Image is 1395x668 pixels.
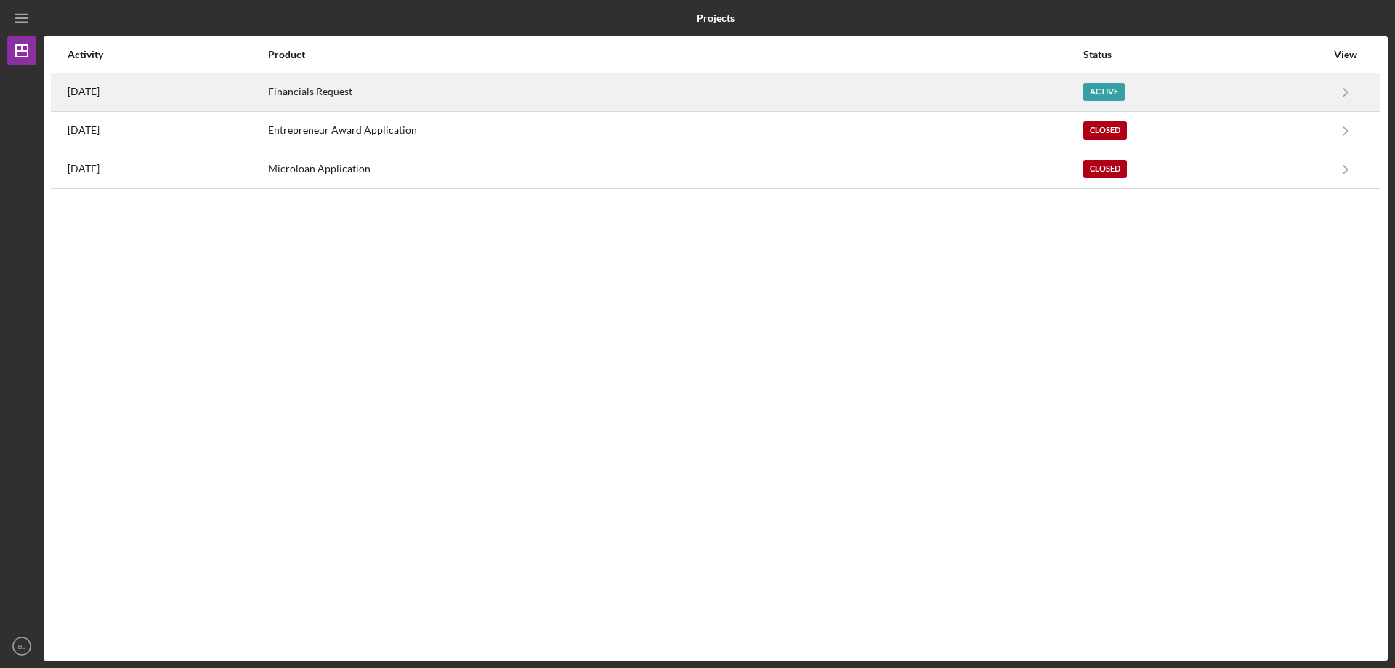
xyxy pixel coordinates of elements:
div: Financials Request [268,74,1082,110]
time: 2024-04-10 16:04 [68,163,100,174]
div: Product [268,49,1082,60]
div: Closed [1083,121,1127,140]
div: Entrepreneur Award Application [268,113,1082,149]
div: Microloan Application [268,151,1082,188]
div: Status [1083,49,1326,60]
div: Activity [68,49,267,60]
div: Active [1083,83,1125,101]
button: BJ [7,632,36,661]
time: 2025-08-19 18:48 [68,86,100,97]
text: BJ [17,643,25,651]
b: Projects [697,12,735,24]
time: 2025-02-20 20:45 [68,124,100,136]
div: Closed [1083,160,1127,178]
div: View [1327,49,1364,60]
